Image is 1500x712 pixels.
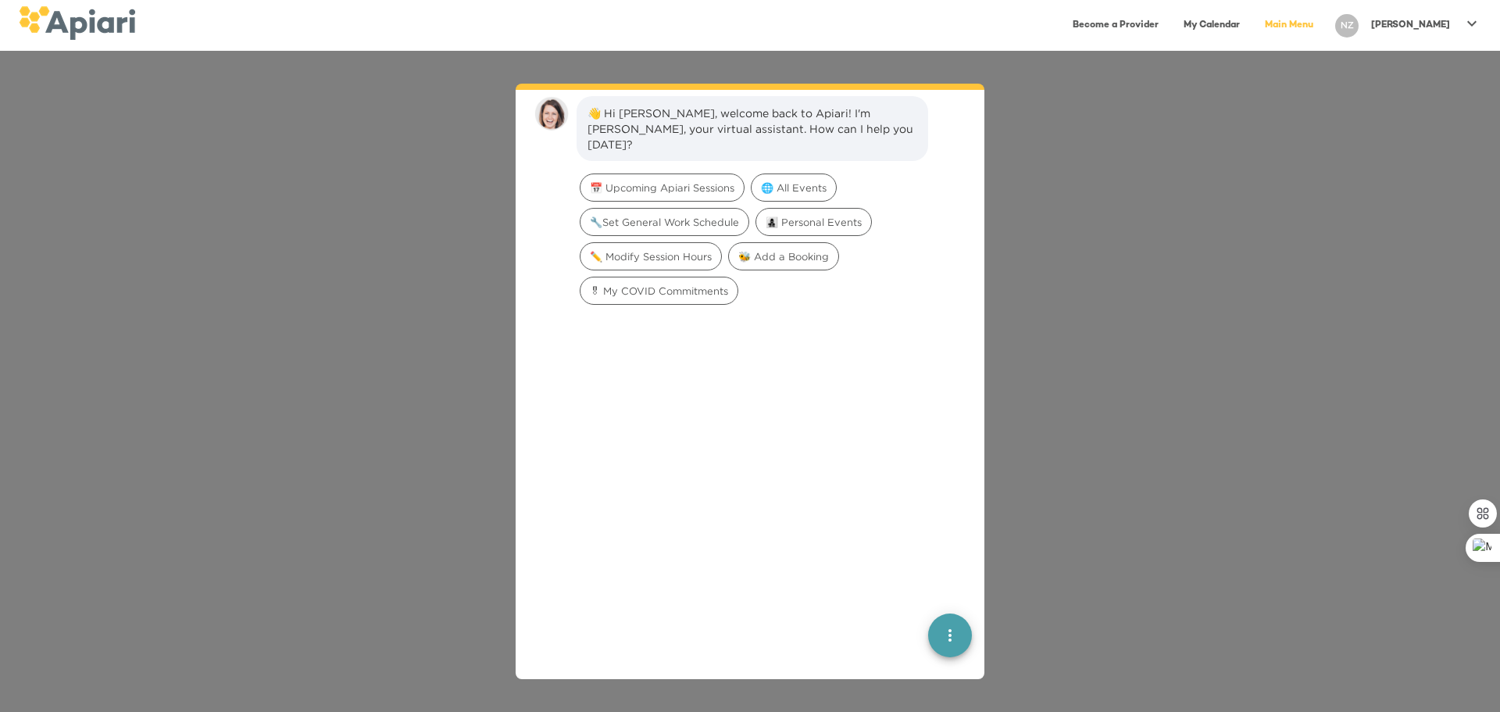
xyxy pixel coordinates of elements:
button: quick menu [928,614,972,657]
div: 👩‍👧‍👦 Personal Events [755,208,872,236]
div: 🌐 All Events [751,174,837,202]
a: Become a Provider [1063,9,1168,41]
a: Main Menu [1255,9,1323,41]
div: NZ [1335,14,1359,38]
span: ✏️ Modify Session Hours [580,249,721,264]
div: 🎖 My COVID Commitments [580,277,738,305]
div: 👋 Hi [PERSON_NAME], welcome back to Apiari! I'm [PERSON_NAME], your virtual assistant. How can I ... [587,106,917,152]
img: logo [19,6,135,40]
div: ✏️ Modify Session Hours [580,242,722,270]
span: 🎖 My COVID Commitments [580,284,737,299]
div: 📅 Upcoming Apiari Sessions [580,174,745,202]
p: [PERSON_NAME] [1371,19,1450,32]
span: 🐝 Add a Booking [729,249,838,264]
span: 🌐 All Events [752,181,836,195]
div: 🐝 Add a Booking [728,242,839,270]
span: 🔧Set General Work Schedule [580,215,748,230]
div: 🔧Set General Work Schedule [580,208,749,236]
span: 👩‍👧‍👦 Personal Events [756,215,871,230]
img: amy.37686e0395c82528988e.png [534,96,569,131]
a: My Calendar [1174,9,1249,41]
span: 📅 Upcoming Apiari Sessions [580,181,744,195]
